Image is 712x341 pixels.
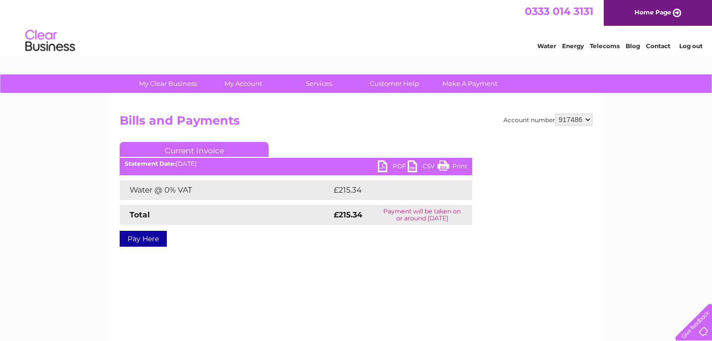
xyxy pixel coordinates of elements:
a: Contact [646,42,670,50]
a: My Clear Business [127,74,209,93]
a: Water [537,42,556,50]
a: My Account [203,74,285,93]
strong: Total [130,210,150,219]
div: [DATE] [120,160,472,167]
a: Telecoms [590,42,620,50]
a: Make A Payment [429,74,511,93]
a: Current Invoice [120,142,269,157]
strong: £215.34 [334,210,362,219]
td: Water @ 0% VAT [120,180,331,200]
div: Clear Business is a trading name of Verastar Limited (registered in [GEOGRAPHIC_DATA] No. 3667643... [122,5,591,48]
div: Account number [503,114,592,126]
td: £215.34 [331,180,454,200]
a: Customer Help [354,74,435,93]
a: Energy [562,42,584,50]
a: Log out [679,42,703,50]
a: PDF [378,160,408,175]
b: Statement Date: [125,160,176,167]
h2: Bills and Payments [120,114,592,133]
img: logo.png [25,26,75,56]
a: CSV [408,160,437,175]
a: Print [437,160,467,175]
a: 0333 014 3131 [525,5,593,17]
a: Pay Here [120,231,167,247]
a: Blog [626,42,640,50]
a: Services [278,74,360,93]
td: Payment will be taken on or around [DATE] [372,205,472,225]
